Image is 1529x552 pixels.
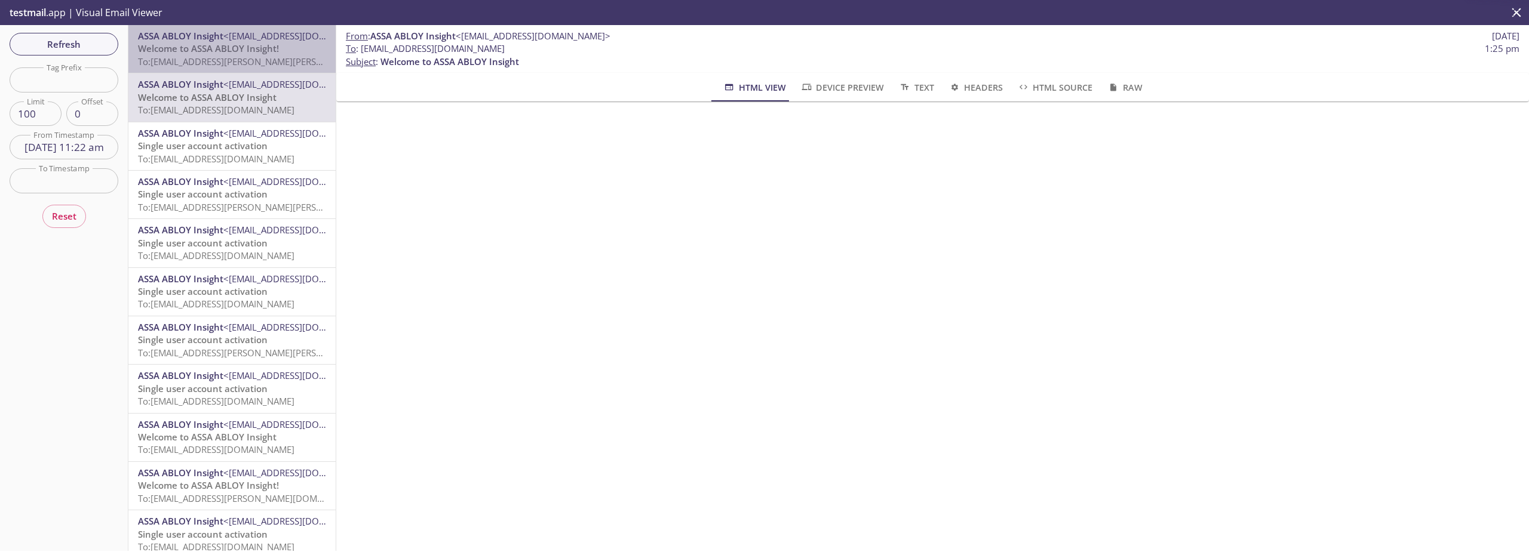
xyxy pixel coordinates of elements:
div: ASSA ABLOY Insight<[EMAIL_ADDRESS][DOMAIN_NAME]>Single user account activationTo:[EMAIL_ADDRESS][... [128,171,336,218]
span: : [346,30,610,42]
span: Reset [52,208,76,224]
span: ASSA ABLOY Insight [138,467,223,479]
span: To: [EMAIL_ADDRESS][DOMAIN_NAME] [138,395,294,407]
span: Headers [948,80,1003,95]
span: ASSA ABLOY Insight [138,418,223,430]
span: Welcome to ASSA ABLOY Insight [138,431,277,443]
span: <[EMAIL_ADDRESS][DOMAIN_NAME]> [223,418,378,430]
span: [DATE] [1492,30,1519,42]
div: ASSA ABLOY Insight<[EMAIL_ADDRESS][DOMAIN_NAME]>Welcome to ASSA ABLOY InsightTo:[EMAIL_ADDRESS][D... [128,73,336,121]
span: <[EMAIL_ADDRESS][DOMAIN_NAME]> [223,224,378,236]
span: To: [EMAIL_ADDRESS][PERSON_NAME][PERSON_NAME][DOMAIN_NAME] [138,55,432,67]
span: To: [EMAIL_ADDRESS][DOMAIN_NAME] [138,298,294,310]
span: <[EMAIL_ADDRESS][DOMAIN_NAME]> [223,515,378,527]
span: To: [EMAIL_ADDRESS][PERSON_NAME][PERSON_NAME][DOMAIN_NAME] [138,347,432,359]
span: ASSA ABLOY Insight [138,30,223,42]
span: From [346,30,368,42]
span: : [EMAIL_ADDRESS][DOMAIN_NAME] [346,42,505,55]
span: testmail [10,6,46,19]
button: Reset [42,205,86,227]
span: <[EMAIL_ADDRESS][DOMAIN_NAME]> [223,321,378,333]
span: HTML View [723,80,785,95]
span: HTML Source [1017,80,1092,95]
span: <[EMAIL_ADDRESS][DOMAIN_NAME]> [223,30,378,42]
p: : [346,42,1519,68]
span: ASSA ABLOY Insight [370,30,456,42]
span: Single user account activation [138,140,268,152]
span: To: [EMAIL_ADDRESS][DOMAIN_NAME] [138,249,294,261]
span: ASSA ABLOY Insight [138,369,223,381]
span: Single user account activation [138,237,268,249]
span: Refresh [19,36,109,52]
span: Single user account activation [138,528,268,540]
div: ASSA ABLOY Insight<[EMAIL_ADDRESS][DOMAIN_NAME]>Welcome to ASSA ABLOY Insight!To:[EMAIL_ADDRESS][... [128,462,336,510]
span: Welcome to ASSA ABLOY Insight [138,91,277,103]
span: Device Preview [800,80,884,95]
span: ASSA ABLOY Insight [138,515,223,527]
span: To [346,42,356,54]
span: To: [EMAIL_ADDRESS][DOMAIN_NAME] [138,153,294,165]
span: ASSA ABLOY Insight [138,273,223,285]
div: ASSA ABLOY Insight<[EMAIL_ADDRESS][DOMAIN_NAME]>Single user account activationTo:[EMAIL_ADDRESS][... [128,219,336,267]
span: ASSA ABLOY Insight [138,127,223,139]
span: Text [898,80,934,95]
div: ASSA ABLOY Insight<[EMAIL_ADDRESS][DOMAIN_NAME]>Welcome to ASSA ABLOY InsightTo:[EMAIL_ADDRESS][D... [128,414,336,461]
span: <[EMAIL_ADDRESS][DOMAIN_NAME]> [223,467,378,479]
span: 1:25 pm [1485,42,1519,55]
span: To: [EMAIL_ADDRESS][DOMAIN_NAME] [138,104,294,116]
span: Welcome to ASSA ABLOY Insight! [138,479,279,491]
span: Single user account activation [138,188,268,200]
span: Subject [346,55,376,67]
span: Single user account activation [138,383,268,394]
span: Raw [1107,80,1142,95]
span: ASSA ABLOY Insight [138,175,223,187]
div: ASSA ABLOY Insight<[EMAIL_ADDRESS][DOMAIN_NAME]>Single user account activationTo:[EMAIL_ADDRESS][... [128,268,336,316]
span: <[EMAIL_ADDRESS][DOMAIN_NAME]> [223,273,378,285]
span: Welcome to ASSA ABLOY Insight! [138,42,279,54]
span: <[EMAIL_ADDRESS][DOMAIN_NAME]> [223,127,378,139]
span: <[EMAIL_ADDRESS][DOMAIN_NAME]> [223,369,378,381]
span: Single user account activation [138,334,268,346]
span: To: [EMAIL_ADDRESS][DOMAIN_NAME] [138,443,294,455]
span: ASSA ABLOY Insight [138,321,223,333]
span: <[EMAIL_ADDRESS][DOMAIN_NAME]> [223,78,378,90]
button: Refresh [10,33,118,55]
span: ASSA ABLOY Insight [138,78,223,90]
span: <[EMAIL_ADDRESS][DOMAIN_NAME]> [456,30,610,42]
span: Single user account activation [138,285,268,297]
span: Welcome to ASSA ABLOY Insight [380,55,519,67]
div: ASSA ABLOY Insight<[EMAIL_ADDRESS][DOMAIN_NAME]>Single user account activationTo:[EMAIL_ADDRESS][... [128,316,336,364]
div: ASSA ABLOY Insight<[EMAIL_ADDRESS][DOMAIN_NAME]>Single user account activationTo:[EMAIL_ADDRESS][... [128,122,336,170]
div: ASSA ABLOY Insight<[EMAIL_ADDRESS][DOMAIN_NAME]>Single user account activationTo:[EMAIL_ADDRESS][... [128,365,336,412]
span: To: [EMAIL_ADDRESS][PERSON_NAME][DOMAIN_NAME] [138,492,363,504]
span: To: [EMAIL_ADDRESS][PERSON_NAME][PERSON_NAME][DOMAIN_NAME] [138,201,432,213]
div: ASSA ABLOY Insight<[EMAIL_ADDRESS][DOMAIN_NAME]>Welcome to ASSA ABLOY Insight!To:[EMAIL_ADDRESS][... [128,25,336,73]
span: <[EMAIL_ADDRESS][DOMAIN_NAME]> [223,175,378,187]
span: ASSA ABLOY Insight [138,224,223,236]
